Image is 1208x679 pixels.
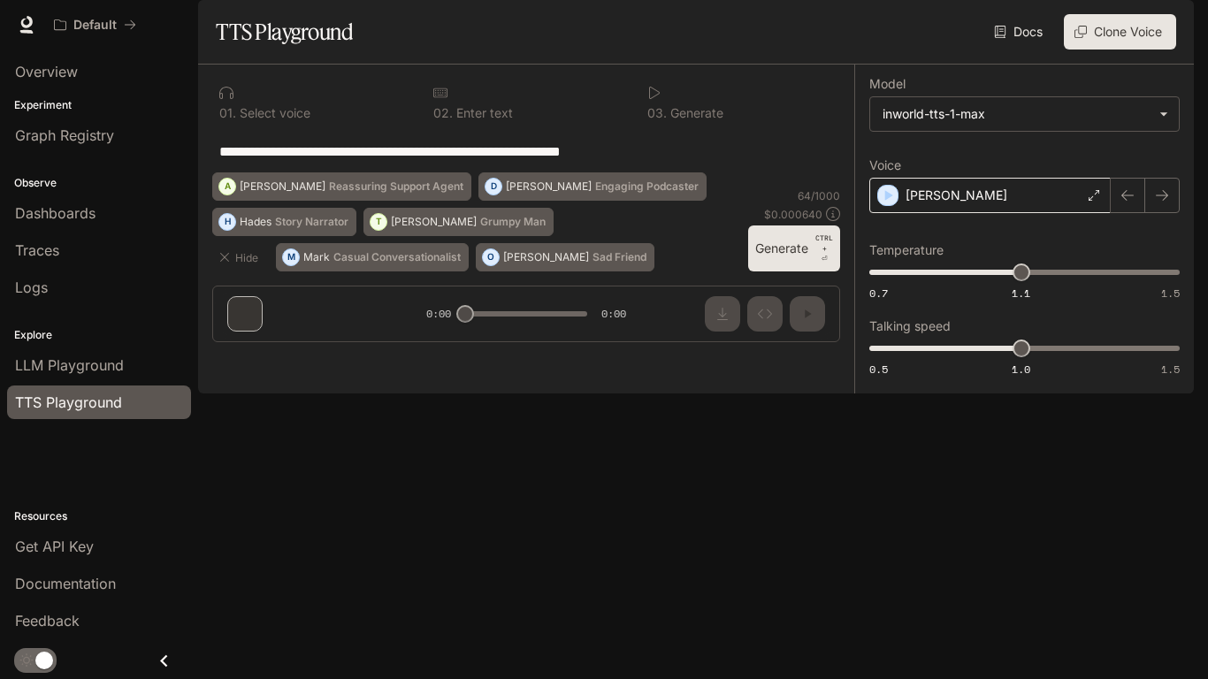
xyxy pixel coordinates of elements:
[46,7,144,42] button: All workspaces
[453,107,513,119] p: Enter text
[883,105,1151,123] div: inworld-tts-1-max
[869,244,944,256] p: Temperature
[433,107,453,119] p: 0 2 .
[476,243,654,271] button: O[PERSON_NAME]Sad Friend
[869,78,906,90] p: Model
[276,243,469,271] button: MMarkCasual Conversationalist
[506,181,592,192] p: [PERSON_NAME]
[212,208,356,236] button: HHadesStory Narrator
[283,243,299,271] div: M
[815,233,833,254] p: CTRL +
[595,181,699,192] p: Engaging Podcaster
[236,107,310,119] p: Select voice
[869,286,888,301] span: 0.7
[990,14,1050,50] a: Docs
[815,233,833,264] p: ⏎
[371,208,386,236] div: T
[275,217,348,227] p: Story Narrator
[363,208,554,236] button: T[PERSON_NAME]Grumpy Man
[216,14,353,50] h1: TTS Playground
[906,187,1007,204] p: [PERSON_NAME]
[798,188,840,203] p: 64 / 1000
[748,225,840,271] button: GenerateCTRL +⏎
[870,97,1179,131] div: inworld-tts-1-max
[764,207,822,222] p: $ 0.000640
[240,181,325,192] p: [PERSON_NAME]
[869,159,901,172] p: Voice
[869,320,951,332] p: Talking speed
[212,243,269,271] button: Hide
[219,208,235,236] div: H
[478,172,707,201] button: D[PERSON_NAME]Engaging Podcaster
[667,107,723,119] p: Generate
[485,172,501,201] div: D
[1012,286,1030,301] span: 1.1
[219,107,236,119] p: 0 1 .
[1064,14,1176,50] button: Clone Voice
[483,243,499,271] div: O
[303,252,330,263] p: Mark
[240,217,271,227] p: Hades
[869,362,888,377] span: 0.5
[73,18,117,33] p: Default
[1012,362,1030,377] span: 1.0
[333,252,461,263] p: Casual Conversationalist
[480,217,546,227] p: Grumpy Man
[593,252,646,263] p: Sad Friend
[1161,286,1180,301] span: 1.5
[503,252,589,263] p: [PERSON_NAME]
[219,172,235,201] div: A
[212,172,471,201] button: A[PERSON_NAME]Reassuring Support Agent
[329,181,463,192] p: Reassuring Support Agent
[1161,362,1180,377] span: 1.5
[647,107,667,119] p: 0 3 .
[391,217,477,227] p: [PERSON_NAME]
